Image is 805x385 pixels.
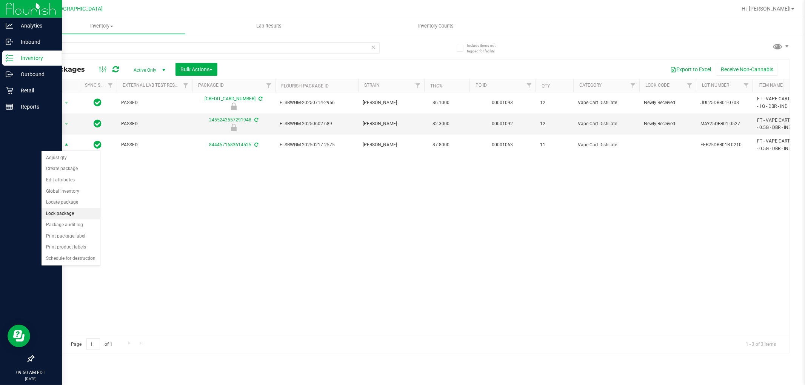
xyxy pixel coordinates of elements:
[740,338,782,350] span: 1 - 3 of 3 items
[408,23,464,29] span: Inventory Counts
[258,96,263,101] span: Sync from Compliance System
[578,141,635,149] span: Vape Cart Distillate
[123,83,182,88] a: External Lab Test Result
[280,120,354,127] span: FLSRWGM-20250602-689
[759,83,783,88] a: Item Name
[65,338,119,350] span: Page of 1
[42,208,100,219] li: Lock package
[13,54,58,63] p: Inventory
[209,142,251,147] a: 8444571683614525
[18,23,185,29] span: Inventory
[42,152,100,164] li: Adjust qty
[352,18,520,34] a: Inventory Counts
[42,231,100,242] li: Print package label
[86,338,100,350] input: 1
[8,325,30,347] iframe: Resource center
[740,79,753,92] a: Filter
[121,141,188,149] span: PASSED
[645,83,670,88] a: Lock Code
[175,63,217,76] button: Bulk Actions
[363,120,420,127] span: [PERSON_NAME]
[280,141,354,149] span: FLSRWGM-20250217-2575
[578,99,635,106] span: Vape Cart Distillate
[121,120,188,127] span: PASSED
[579,83,602,88] a: Category
[13,21,58,30] p: Analytics
[39,65,92,74] span: All Packages
[467,43,505,54] span: Include items not tagged for facility
[429,118,453,129] span: 82.3000
[412,79,424,92] a: Filter
[253,142,258,147] span: Sync from Compliance System
[13,102,58,111] p: Reports
[492,142,513,147] a: 00001063
[6,38,13,46] inline-svg: Inbound
[42,219,100,231] li: Package audit log
[644,99,691,106] span: Newly Received
[700,141,748,149] span: FEB25DBR01B-0210
[429,97,453,108] span: 86.1000
[42,175,100,186] li: Edit attributes
[42,163,100,175] li: Create package
[85,83,114,88] a: Sync Status
[540,99,569,106] span: 12
[42,197,100,208] li: Locate package
[246,23,292,29] span: Lab Results
[716,63,778,76] button: Receive Non-Cannabis
[191,103,276,110] div: Newly Received
[476,83,487,88] a: PO ID
[121,99,188,106] span: PASSED
[429,140,453,150] span: 87.8000
[13,86,58,95] p: Retail
[6,87,13,94] inline-svg: Retail
[742,6,791,12] span: Hi, [PERSON_NAME]!
[665,63,716,76] button: Export to Excel
[33,42,380,54] input: Search Package ID, Item Name, SKU, Lot or Part Number...
[578,120,635,127] span: Vape Cart Distillate
[430,83,443,89] a: THC%
[13,37,58,46] p: Inbound
[6,54,13,62] inline-svg: Inventory
[364,83,380,88] a: Strain
[371,42,376,52] span: Clear
[94,97,102,108] span: In Sync
[42,253,100,264] li: Schedule for destruction
[492,121,513,126] a: 00001092
[18,18,185,34] a: Inventory
[13,70,58,79] p: Outbound
[94,118,102,129] span: In Sync
[51,6,103,12] span: [GEOGRAPHIC_DATA]
[94,140,102,150] span: In Sync
[3,376,58,382] p: [DATE]
[62,98,71,108] span: select
[62,140,71,150] span: select
[42,186,100,197] li: Global inventory
[492,100,513,105] a: 00001093
[700,120,748,127] span: MAY25DBR01-0527
[3,369,58,376] p: 09:50 AM EDT
[700,99,748,106] span: JUL25DBR01-0708
[6,71,13,78] inline-svg: Outbound
[253,117,258,123] span: Sync from Compliance System
[205,96,256,101] a: [CREDIT_CARD_NUMBER]
[104,79,117,92] a: Filter
[198,83,224,88] a: Package ID
[363,141,420,149] span: [PERSON_NAME]
[62,119,71,129] span: select
[185,18,352,34] a: Lab Results
[644,120,691,127] span: Newly Received
[191,124,276,131] div: Newly Received
[540,141,569,149] span: 11
[263,79,275,92] a: Filter
[280,99,354,106] span: FLSRWGM-20250714-2956
[42,242,100,253] li: Print product labels
[6,22,13,29] inline-svg: Analytics
[627,79,639,92] a: Filter
[180,66,212,72] span: Bulk Actions
[523,79,536,92] a: Filter
[683,79,696,92] a: Filter
[702,83,729,88] a: Lot Number
[542,83,550,89] a: Qty
[540,120,569,127] span: 12
[281,83,329,89] a: Flourish Package ID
